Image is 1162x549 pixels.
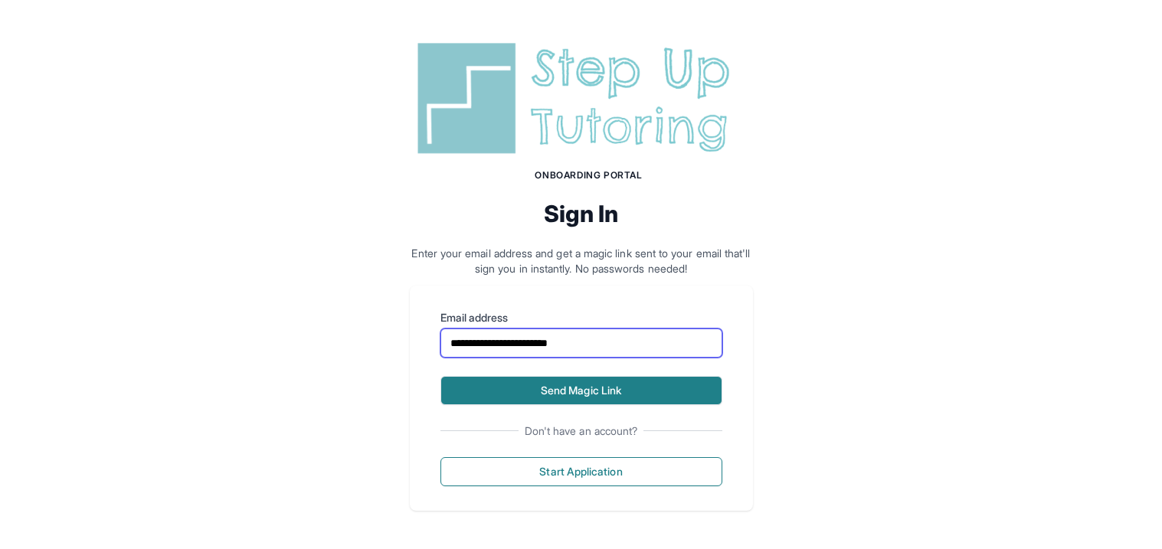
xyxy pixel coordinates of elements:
[440,457,722,486] button: Start Application
[410,37,753,160] img: Step Up Tutoring horizontal logo
[425,169,753,181] h1: Onboarding Portal
[410,200,753,227] h2: Sign In
[410,246,753,276] p: Enter your email address and get a magic link sent to your email that'll sign you in instantly. N...
[519,423,644,439] span: Don't have an account?
[440,376,722,405] button: Send Magic Link
[440,310,722,325] label: Email address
